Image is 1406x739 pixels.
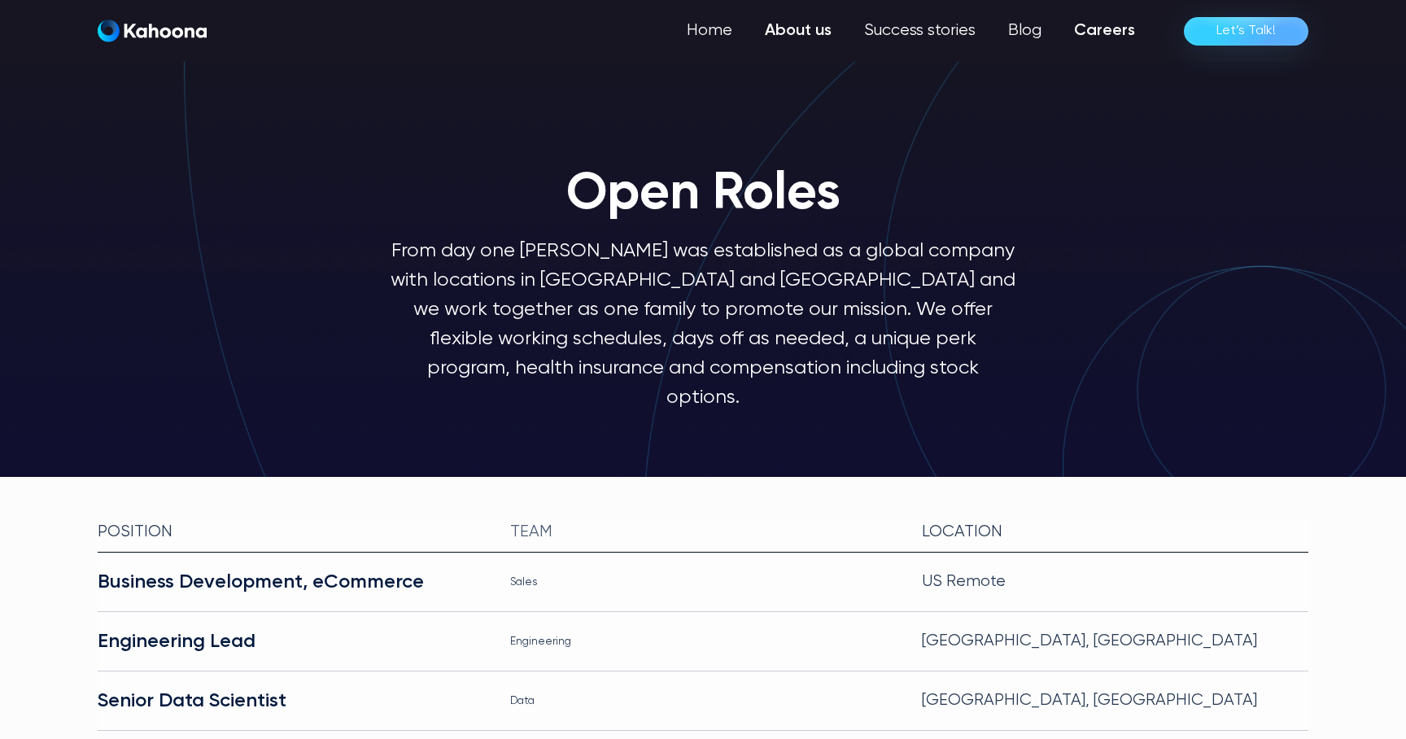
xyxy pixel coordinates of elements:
[922,569,1308,595] div: US Remote
[510,569,897,595] div: Sales
[98,612,1308,671] a: Engineering LeadEngineering[GEOGRAPHIC_DATA], [GEOGRAPHIC_DATA]
[749,15,848,47] a: About us
[510,519,897,545] div: team
[670,15,749,47] a: Home
[98,671,1308,731] a: Senior Data ScientistData[GEOGRAPHIC_DATA], [GEOGRAPHIC_DATA]
[1216,18,1276,44] div: Let’s Talk!
[98,688,484,714] div: Senior Data Scientist
[98,553,1308,612] a: Business Development, eCommerceSalesUS Remote
[98,569,484,595] div: Business Development, eCommerce
[98,519,484,545] div: Position
[98,20,207,43] a: home
[1058,15,1151,47] a: Careers
[848,15,992,47] a: Success stories
[98,628,484,654] div: Engineering Lead
[992,15,1058,47] a: Blog
[1184,17,1308,46] a: Let’s Talk!
[391,236,1015,412] p: From day one [PERSON_NAME] was established as a global company with locations in [GEOGRAPHIC_DATA...
[922,519,1308,545] div: Location
[510,628,897,654] div: Engineering
[510,688,897,714] div: Data
[566,166,841,223] h1: Open Roles
[922,628,1308,654] div: [GEOGRAPHIC_DATA], [GEOGRAPHIC_DATA]
[922,688,1308,714] div: [GEOGRAPHIC_DATA], [GEOGRAPHIC_DATA]
[98,20,207,42] img: Kahoona logo white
